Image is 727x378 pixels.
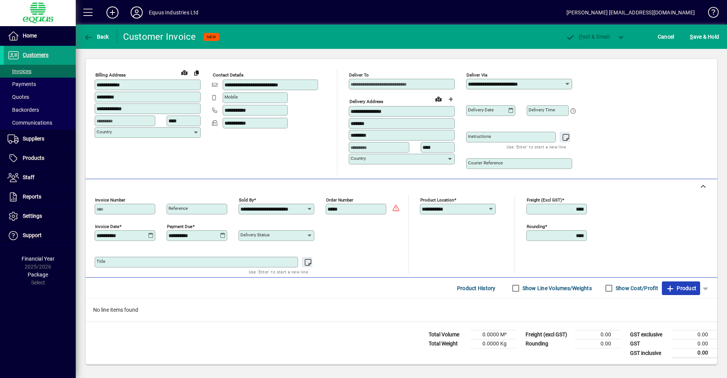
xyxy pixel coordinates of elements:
td: GST inclusive [626,348,672,358]
a: Quotes [4,91,76,103]
td: 0.00 [672,348,717,358]
mat-label: Delivery date [468,107,494,112]
span: ost & Email [566,34,610,40]
mat-label: Country [97,129,112,134]
mat-label: Payment due [167,224,192,229]
mat-label: Title [97,259,105,264]
span: Products [23,155,44,161]
td: 0.00 [575,339,620,348]
td: GST exclusive [626,330,672,339]
a: Payments [4,78,76,91]
a: Suppliers [4,130,76,148]
a: Invoices [4,65,76,78]
a: View on map [432,93,445,105]
label: Show Cost/Profit [614,284,658,292]
span: Payments [8,81,36,87]
span: Settings [23,213,42,219]
button: Choose address [445,93,457,105]
button: Save & Hold [688,30,721,44]
td: 0.0000 M³ [470,330,516,339]
a: Knowledge Base [702,2,718,26]
mat-label: Product location [420,197,454,203]
button: Product History [454,281,499,295]
button: Profile [125,6,149,19]
span: Package [28,272,48,278]
span: Quotes [8,94,29,100]
button: Cancel [656,30,676,44]
button: Add [100,6,125,19]
mat-label: Freight (excl GST) [527,197,562,203]
span: Invoices [8,68,31,74]
mat-label: Mobile [225,94,238,100]
a: Staff [4,168,76,187]
span: Customers [23,52,48,58]
mat-label: Country [351,156,366,161]
button: Copy to Delivery address [190,67,203,79]
div: No line items found [86,298,717,322]
button: Post & Email [562,30,613,44]
span: Backorders [8,107,39,113]
button: Product [662,281,700,295]
label: Show Line Volumes/Weights [521,284,592,292]
span: Suppliers [23,136,44,142]
mat-label: Reference [168,206,188,211]
td: Freight (excl GST) [522,330,575,339]
span: S [690,34,693,40]
mat-label: Deliver via [466,72,487,78]
mat-label: Rounding [527,224,545,229]
a: Support [4,226,76,245]
mat-hint: Use 'Enter' to start a new line [249,267,308,276]
span: Home [23,33,37,39]
td: 0.00 [672,339,717,348]
span: ave & Hold [690,31,719,43]
span: Cancel [658,31,674,43]
td: 0.00 [672,330,717,339]
div: [PERSON_NAME] [EMAIL_ADDRESS][DOMAIN_NAME] [566,6,695,19]
span: P [579,34,582,40]
td: Total Weight [425,339,470,348]
td: 0.00 [575,330,620,339]
span: Staff [23,174,34,180]
mat-label: Order number [326,197,353,203]
mat-label: Sold by [239,197,254,203]
span: Support [23,232,42,238]
span: Financial Year [22,256,55,262]
a: Home [4,27,76,45]
span: Product [666,282,696,294]
mat-label: Delivery time [529,107,555,112]
a: Products [4,149,76,168]
mat-label: Invoice number [95,197,125,203]
td: Total Volume [425,330,470,339]
a: Settings [4,207,76,226]
div: Equus Industries Ltd [149,6,199,19]
a: Backorders [4,103,76,116]
a: View on map [178,66,190,78]
span: Communications [8,120,52,126]
span: Reports [23,194,41,200]
span: Back [84,34,109,40]
span: Product History [457,282,496,294]
button: Back [82,30,111,44]
span: NEW [207,34,216,39]
app-page-header-button: Back [76,30,117,44]
a: Reports [4,187,76,206]
mat-label: Instructions [468,134,491,139]
div: Customer Invoice [123,31,196,43]
td: 0.0000 Kg [470,339,516,348]
td: GST [626,339,672,348]
mat-label: Deliver To [349,72,369,78]
mat-hint: Use 'Enter' to start a new line [507,142,566,151]
mat-label: Invoice date [95,224,119,229]
a: Communications [4,116,76,129]
mat-label: Courier Reference [468,160,503,166]
td: Rounding [522,339,575,348]
mat-label: Delivery status [240,232,270,237]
